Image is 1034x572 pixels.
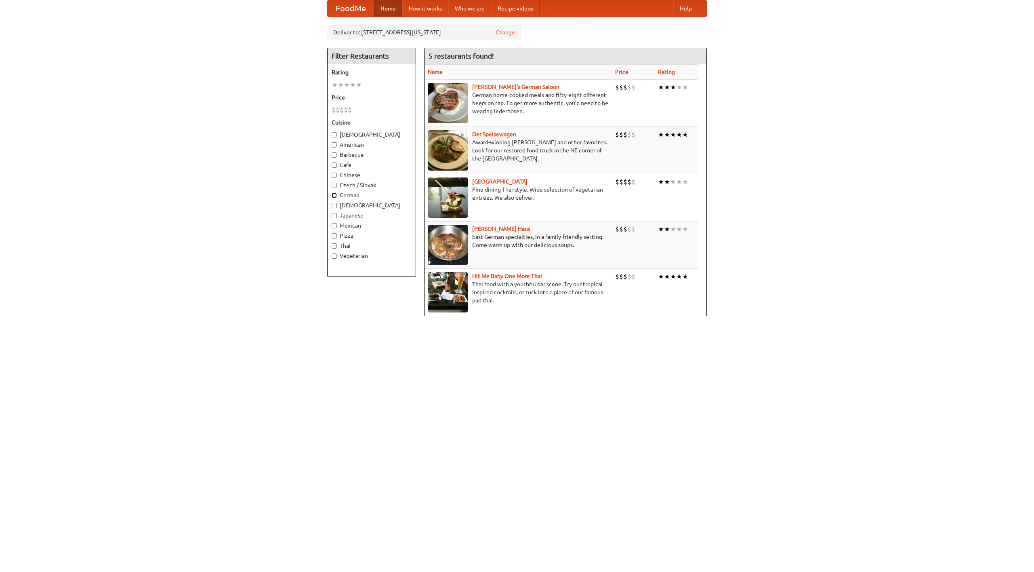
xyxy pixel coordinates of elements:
a: Hit Me Baby One More Thai [472,273,542,279]
label: [DEMOGRAPHIC_DATA] [332,201,412,209]
img: esthers.jpg [428,83,468,123]
label: German [332,191,412,199]
a: Change [496,28,515,36]
li: ★ [670,130,676,139]
li: $ [623,177,627,186]
li: $ [623,130,627,139]
li: $ [631,272,635,281]
li: ★ [664,272,670,281]
label: American [332,141,412,149]
li: ★ [664,83,670,92]
input: Czech / Slovak [332,183,337,188]
img: kohlhaus.jpg [428,225,468,265]
li: ★ [670,272,676,281]
li: ★ [658,177,664,186]
li: $ [619,177,623,186]
li: $ [340,106,344,114]
li: $ [623,83,627,92]
li: ★ [658,83,664,92]
li: ★ [664,177,670,186]
label: Cafe [332,161,412,169]
p: Thai food with a youthful bar scene. Try our tropical inspired cocktails, or tuck into a plate of... [428,280,609,304]
li: ★ [670,177,676,186]
label: Barbecue [332,151,412,159]
p: East German specialties, in a family-friendly setting. Come warm up with our delicious soups. [428,233,609,249]
li: ★ [676,83,682,92]
label: Japanese [332,211,412,220]
label: Vegetarian [332,252,412,260]
input: Thai [332,243,337,249]
img: babythai.jpg [428,272,468,312]
li: $ [615,225,619,234]
a: [PERSON_NAME]'s German Saloon [472,84,559,90]
li: $ [631,177,635,186]
li: ★ [664,130,670,139]
a: Der Speisewagen [472,131,516,137]
img: speisewagen.jpg [428,130,468,171]
img: satay.jpg [428,177,468,218]
li: $ [348,106,352,114]
li: ★ [682,177,688,186]
a: Rating [658,69,675,75]
li: ★ [356,80,362,89]
li: ★ [338,80,344,89]
li: $ [615,130,619,139]
label: Chinese [332,171,412,179]
label: Pizza [332,232,412,240]
li: $ [631,225,635,234]
li: ★ [332,80,338,89]
input: Vegetarian [332,253,337,259]
a: FoodMe [328,0,374,17]
a: Recipe videos [491,0,540,17]
input: [DEMOGRAPHIC_DATA] [332,132,337,137]
li: $ [623,225,627,234]
li: $ [615,83,619,92]
h5: Cuisine [332,118,412,127]
li: $ [627,225,631,234]
li: $ [332,106,336,114]
h5: Rating [332,68,412,76]
label: Mexican [332,222,412,230]
li: ★ [682,225,688,234]
a: [GEOGRAPHIC_DATA] [472,178,528,185]
li: $ [615,177,619,186]
div: Deliver to: [STREET_ADDRESS][US_STATE] [327,25,521,40]
input: Cafe [332,163,337,168]
li: ★ [658,225,664,234]
input: Barbecue [332,152,337,158]
li: $ [619,130,623,139]
li: $ [627,177,631,186]
input: Japanese [332,213,337,218]
li: ★ [676,177,682,186]
li: $ [619,272,623,281]
li: $ [627,130,631,139]
li: $ [619,225,623,234]
li: ★ [670,83,676,92]
a: Name [428,69,443,75]
ng-pluralize: 5 restaurants found! [429,52,494,60]
a: Home [374,0,402,17]
p: Award-winning [PERSON_NAME] and other favorites. Look for our restored food truck in the NE corne... [428,138,609,163]
input: German [332,193,337,198]
li: $ [631,130,635,139]
li: ★ [344,80,350,89]
input: Mexican [332,223,337,228]
p: German home-cooked meals and fifty-eight different beers on tap. To get more authentic, you'd nee... [428,91,609,115]
label: Czech / Slovak [332,181,412,189]
li: $ [344,106,348,114]
li: ★ [676,272,682,281]
li: $ [623,272,627,281]
a: Who we are [448,0,491,17]
li: $ [619,83,623,92]
li: ★ [664,225,670,234]
li: $ [627,272,631,281]
li: ★ [682,83,688,92]
li: $ [336,106,340,114]
a: [PERSON_NAME] Haus [472,226,530,232]
h5: Price [332,93,412,101]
